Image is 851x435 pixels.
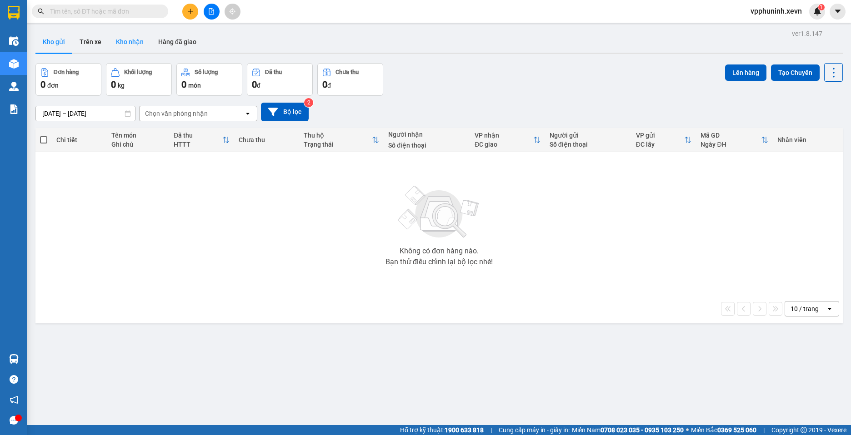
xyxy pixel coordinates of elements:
[400,425,484,435] span: Hỗ trợ kỹ thuật:
[304,98,313,107] sup: 2
[195,69,218,75] div: Số lượng
[801,427,807,433] span: copyright
[550,141,627,148] div: Số điện thoại
[10,395,18,404] span: notification
[475,141,533,148] div: ĐC giao
[322,79,327,90] span: 0
[229,8,235,15] span: aim
[830,4,846,20] button: caret-down
[10,375,18,384] span: question-circle
[701,141,761,148] div: Ngày ĐH
[335,69,359,75] div: Chưa thu
[247,63,313,96] button: Đã thu0đ
[834,7,842,15] span: caret-down
[394,180,485,244] img: svg+xml;base64,PHN2ZyBjbGFzcz0ibGlzdC1wbHVnX19zdmciIHhtbG5zPSJodHRwOi8vd3d3LnczLm9yZy8yMDAwL3N2Zy...
[696,128,773,152] th: Toggle SortBy
[499,425,570,435] span: Cung cấp máy in - giấy in:
[257,82,260,89] span: đ
[9,82,19,91] img: warehouse-icon
[239,136,295,143] div: Chưa thu
[111,79,116,90] span: 0
[304,141,372,148] div: Trạng thái
[792,29,822,39] div: ver 1.8.147
[791,304,819,313] div: 10 / trang
[145,109,208,118] div: Chọn văn phòng nhận
[111,141,165,148] div: Ghi chú
[691,425,756,435] span: Miền Bắc
[265,69,282,75] div: Đã thu
[9,36,19,46] img: warehouse-icon
[35,31,72,53] button: Kho gửi
[686,428,689,432] span: ⚪️
[47,82,59,89] span: đơn
[572,425,684,435] span: Miền Nam
[725,64,766,81] button: Lên hàng
[204,4,220,20] button: file-add
[636,141,685,148] div: ĐC lấy
[9,354,19,364] img: warehouse-icon
[261,103,309,121] button: Bộ lọc
[56,136,102,143] div: Chi tiết
[182,4,198,20] button: plus
[636,132,685,139] div: VP gửi
[36,106,135,121] input: Select a date range.
[601,426,684,434] strong: 0708 023 035 - 0935 103 250
[38,8,44,15] span: search
[777,136,838,143] div: Nhân viên
[550,132,627,139] div: Người gửi
[400,247,479,255] div: Không có đơn hàng nào.
[169,128,234,152] th: Toggle SortBy
[818,4,825,10] sup: 1
[174,132,222,139] div: Đã thu
[187,8,194,15] span: plus
[299,128,384,152] th: Toggle SortBy
[388,131,466,138] div: Người nhận
[631,128,696,152] th: Toggle SortBy
[327,82,331,89] span: đ
[10,416,18,425] span: message
[9,104,19,114] img: solution-icon
[701,132,761,139] div: Mã GD
[252,79,257,90] span: 0
[35,63,101,96] button: Đơn hàng0đơn
[118,82,125,89] span: kg
[188,82,201,89] span: món
[8,6,20,20] img: logo-vxr
[813,7,821,15] img: icon-new-feature
[124,69,152,75] div: Khối lượng
[771,64,820,81] button: Tạo Chuyến
[385,258,493,266] div: Bạn thử điều chỉnh lại bộ lọc nhé!
[763,425,765,435] span: |
[491,425,492,435] span: |
[111,132,165,139] div: Tên món
[106,63,172,96] button: Khối lượng0kg
[388,142,466,149] div: Số điện thoại
[826,305,833,312] svg: open
[317,63,383,96] button: Chưa thu0đ
[176,63,242,96] button: Số lượng0món
[40,79,45,90] span: 0
[743,5,809,17] span: vpphuninh.xevn
[225,4,240,20] button: aim
[304,132,372,139] div: Thu hộ
[50,6,157,16] input: Tìm tên, số ĐT hoặc mã đơn
[109,31,151,53] button: Kho nhận
[475,132,533,139] div: VP nhận
[9,59,19,69] img: warehouse-icon
[181,79,186,90] span: 0
[470,128,545,152] th: Toggle SortBy
[208,8,215,15] span: file-add
[72,31,109,53] button: Trên xe
[174,141,222,148] div: HTTT
[151,31,204,53] button: Hàng đã giao
[717,426,756,434] strong: 0369 525 060
[820,4,823,10] span: 1
[445,426,484,434] strong: 1900 633 818
[244,110,251,117] svg: open
[54,69,79,75] div: Đơn hàng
